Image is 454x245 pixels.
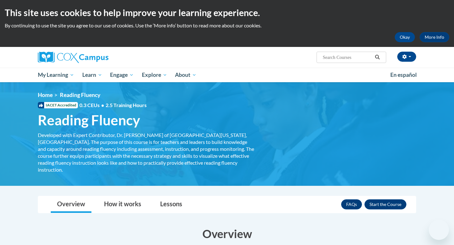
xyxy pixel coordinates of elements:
div: Main menu [28,68,426,82]
span: 2.5 Training Hours [106,102,147,108]
a: About [171,68,201,82]
a: Learn [78,68,106,82]
button: Enroll [364,199,406,209]
span: Learn [82,71,102,79]
button: Account Settings [397,52,416,62]
span: Reading Fluency [38,112,140,128]
span: 0.3 CEUs [79,102,147,109]
a: En español [386,68,421,82]
span: My Learning [38,71,74,79]
p: By continuing to use the site you agree to our use of cookies. Use the ‘More info’ button to read... [5,22,449,29]
h3: Overview [38,226,416,242]
a: FAQs [341,199,362,209]
span: IACET Accredited [38,102,78,108]
a: How it works [98,196,148,213]
a: My Learning [34,68,78,82]
input: Search Courses [322,54,373,61]
a: Home [38,92,53,98]
span: En español [390,71,417,78]
div: Developed with Expert Contributor, Dr. [PERSON_NAME] of [GEOGRAPHIC_DATA][US_STATE], [GEOGRAPHIC_... [38,132,255,173]
a: Cox Campus [38,52,158,63]
span: • [101,102,104,108]
a: Overview [51,196,91,213]
img: Cox Campus [38,52,108,63]
a: Engage [106,68,138,82]
a: More Info [420,32,449,42]
span: Explore [142,71,167,79]
span: Reading Fluency [60,92,100,98]
span: About [175,71,196,79]
button: Okay [395,32,415,42]
h2: This site uses cookies to help improve your learning experience. [5,6,449,19]
span: Engage [110,71,134,79]
button: Search [373,54,382,61]
a: Lessons [154,196,189,213]
iframe: Button to launch messaging window [429,220,449,240]
a: Explore [138,68,171,82]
